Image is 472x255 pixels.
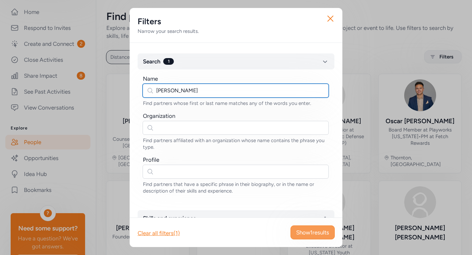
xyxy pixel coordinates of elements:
[163,58,174,65] div: 1
[138,53,334,69] button: Search1
[143,112,175,120] div: Organization
[143,181,329,194] div: Find partners that have a specific phrase in their biography, or in the name or description of th...
[143,137,329,150] div: Find partners affiliated with an organization whose name contains the phrase you type.
[291,225,335,239] button: Show1results
[143,100,329,107] div: Find partners whose first or last name matches any of the words you enter.
[138,229,180,237] div: Clear all filters (1)
[143,214,196,222] span: Skills and experience
[143,57,161,65] span: Search
[138,210,334,226] button: Skills and experience
[138,28,334,35] div: Narrow your search results.
[143,75,158,83] div: Name
[143,156,159,164] div: Profile
[296,228,329,236] span: Show 1 results
[138,16,334,27] h2: Filters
